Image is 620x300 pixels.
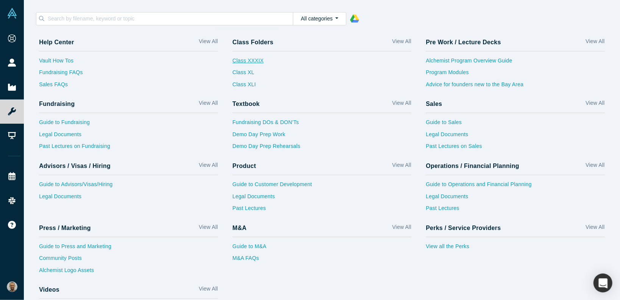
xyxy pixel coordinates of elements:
h4: Advisors / Visas / Hiring [39,162,111,169]
a: Program Modules [426,68,605,81]
h4: Product [232,162,256,169]
a: Class XXXIX [232,57,263,69]
a: Vault How Tos [39,57,218,69]
img: Alchemist Vault Logo [7,8,17,19]
img: Yaroslav Parkhisenko's Account [7,281,17,292]
a: M&A FAQs [232,254,411,266]
a: View all the Perks [426,242,605,255]
a: Guide to M&A [232,242,411,255]
a: Legal Documents [232,193,411,205]
a: Fundraising DOs & DON’Ts [232,118,411,131]
a: View All [586,223,604,234]
a: Guide to Operations and Financial Planning [426,180,605,193]
a: View All [586,99,604,110]
a: View All [392,99,411,110]
h4: Press / Marketing [39,224,91,232]
a: View All [199,161,218,172]
a: View All [392,223,411,234]
input: Search by filename, keyword or topic [47,14,293,23]
h4: Sales [426,100,442,107]
h4: Fundraising [39,100,75,107]
button: All categories [293,12,346,25]
a: Class XLI [232,81,263,93]
a: Guide to Advisors/Visas/Hiring [39,180,218,193]
h4: Textbook [232,100,260,107]
h4: Videos [39,286,59,293]
a: Past Lectures [426,204,605,216]
a: Demo Day Prep Work [232,131,411,143]
a: Demo Day Prep Rehearsals [232,142,411,154]
a: Guide to Press and Marketing [39,242,218,255]
a: Past Lectures [232,204,411,216]
a: Alchemist Logo Assets [39,266,218,278]
a: Advice for founders new to the Bay Area [426,81,605,93]
a: View All [199,99,218,110]
a: Fundraising FAQs [39,68,218,81]
a: Guide to Customer Development [232,180,411,193]
h4: Class Folders [232,39,273,46]
a: View All [199,285,218,296]
a: Legal Documents [39,193,218,205]
a: View All [586,161,604,172]
a: Past Lectures on Fundraising [39,142,218,154]
h4: Pre Work / Lecture Decks [426,39,501,46]
a: Legal Documents [426,193,605,205]
h4: Help Center [39,39,74,46]
a: View All [392,161,411,172]
a: Guide to Sales [426,118,605,131]
a: View All [586,37,604,48]
a: View All [392,37,411,48]
a: Community Posts [39,254,218,266]
a: Sales FAQs [39,81,218,93]
a: Alchemist Program Overview Guide [426,57,605,69]
a: Guide to Fundraising [39,118,218,131]
h4: Perks / Service Providers [426,224,501,232]
a: Legal Documents [39,131,218,143]
h4: M&A [232,224,246,232]
a: Class XL [232,68,263,81]
a: Past Lectures on Sales [426,142,605,154]
a: View All [199,37,218,48]
a: Legal Documents [426,131,605,143]
a: View All [199,223,218,234]
h4: Operations / Financial Planning [426,162,519,169]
